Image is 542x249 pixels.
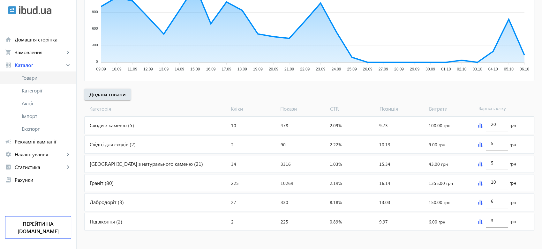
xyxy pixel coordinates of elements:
[426,105,476,112] span: Витрати
[15,49,65,55] span: Замовлення
[231,219,234,225] span: 2
[379,199,390,205] span: 13.03
[85,136,229,153] div: Східці для сходів (2)
[330,199,342,205] span: 8.18%
[19,6,51,14] img: ibud_text.svg
[429,161,448,167] span: 43.00 грн
[425,67,435,71] tspan: 30.09
[280,199,288,205] span: 330
[231,122,236,128] span: 10
[231,180,239,186] span: 225
[89,91,126,98] span: Додати товари
[228,105,278,112] span: Кліки
[504,67,514,71] tspan: 05.10
[85,194,229,211] div: Лабродоріт (3)
[330,161,342,167] span: 1.03%
[84,105,228,112] span: Категорія
[478,161,483,166] img: graph.svg
[300,67,310,71] tspan: 22.09
[509,199,516,206] span: грн
[65,151,71,157] mat-icon: keyboard_arrow_right
[509,122,516,128] span: грн
[429,219,445,225] span: 6.00 грн
[22,75,71,81] span: Товари
[280,180,293,186] span: 10269
[476,105,525,112] span: Вартість кліку
[429,142,445,148] span: 9.00 грн
[478,123,483,128] img: graph.svg
[5,164,11,170] mat-icon: analytics
[92,10,98,14] tspan: 900
[379,180,390,186] span: 16.14
[284,67,294,71] tspan: 21.09
[237,67,247,71] tspan: 18.09
[143,67,153,71] tspan: 12.09
[509,161,516,167] span: грн
[231,161,236,167] span: 34
[15,36,71,43] span: Домашня сторінка
[379,122,388,128] span: 9.73
[410,67,419,71] tspan: 29.09
[330,180,342,186] span: 2.19%
[478,142,483,147] img: graph.svg
[206,67,215,71] tspan: 16.09
[280,122,288,128] span: 478
[15,164,65,170] span: Статистика
[65,49,71,55] mat-icon: keyboard_arrow_right
[379,142,390,148] span: 10.13
[429,122,450,128] span: 100.00 грн
[8,6,16,14] img: ibud.svg
[478,219,483,224] img: graph.svg
[159,67,169,71] tspan: 13.09
[253,67,263,71] tspan: 19.09
[509,142,516,148] span: грн
[128,67,137,71] tspan: 11.09
[222,67,231,71] tspan: 17.09
[65,164,71,170] mat-icon: keyboard_arrow_right
[269,67,278,71] tspan: 20.09
[429,199,450,205] span: 150.00 грн
[330,122,342,128] span: 2.09%
[85,117,229,134] div: Сходи з каменю (5)
[347,67,357,71] tspan: 25.09
[15,151,65,157] span: Налаштування
[377,105,426,112] span: Позиція
[316,67,325,71] tspan: 23.09
[280,142,285,148] span: 90
[15,138,71,145] span: Рекламні кампанії
[5,62,11,68] mat-icon: grid_view
[22,113,71,119] span: Імпорт
[96,67,106,71] tspan: 09.09
[22,100,71,106] span: Акції
[5,138,11,145] mat-icon: campaign
[85,213,229,230] div: Підвіконня (2)
[5,36,11,43] mat-icon: home
[457,67,466,71] tspan: 02.10
[65,62,71,68] mat-icon: keyboard_arrow_right
[478,180,483,186] img: graph.svg
[22,126,71,132] span: Експорт
[15,62,65,68] span: Каталог
[92,43,98,47] tspan: 300
[379,161,390,167] span: 15.34
[394,67,404,71] tspan: 28.09
[15,177,71,183] span: Рахунки
[278,105,327,112] span: Покази
[429,180,453,186] span: 1355.00 грн
[112,67,122,71] tspan: 10.09
[96,60,98,63] tspan: 0
[5,216,71,239] a: Перейти на [DOMAIN_NAME]
[22,87,71,94] span: Категорії
[478,200,483,205] img: graph.svg
[5,177,11,183] mat-icon: receipt_long
[379,219,388,225] span: 9.97
[231,142,234,148] span: 2
[85,174,229,192] div: Граніт (80)
[5,151,11,157] mat-icon: settings
[509,180,516,186] span: грн
[280,219,288,225] span: 225
[330,142,342,148] span: 2.22%
[5,49,11,55] mat-icon: shopping_cart
[92,26,98,30] tspan: 600
[330,219,342,225] span: 0.89%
